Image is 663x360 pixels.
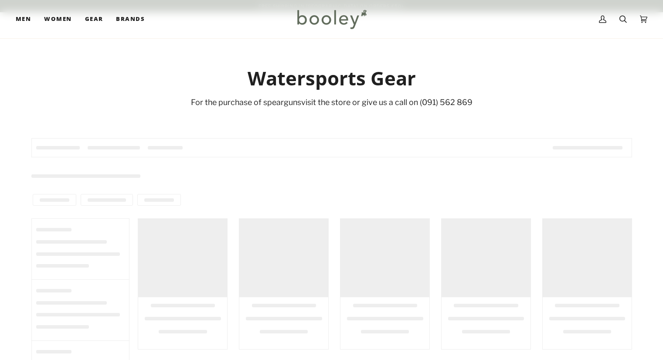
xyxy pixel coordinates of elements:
span: For the purchase of spearguns [191,98,301,107]
span: Brands [116,15,145,24]
span: Men [16,15,31,24]
img: Booley [293,7,370,32]
p: visit the store or give us a call on (091) 562 869 [31,97,632,108]
h1: Watersports Gear [31,66,632,90]
span: Gear [85,15,103,24]
span: Women [44,15,71,24]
